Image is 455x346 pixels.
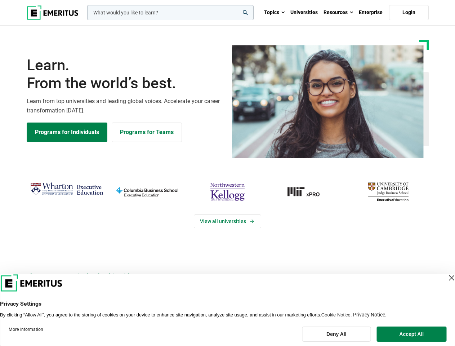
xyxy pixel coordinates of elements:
img: Wharton Executive Education [30,180,103,198]
img: cambridge-judge-business-school [352,180,425,204]
h1: Learn. [27,56,223,93]
p: Learn from top universities and leading global voices. Accelerate your career transformation [DATE]. [27,97,223,115]
img: MIT xPRO [271,180,344,204]
a: View Universities [194,214,261,228]
span: From the world’s best. [27,74,223,92]
img: columbia-business-school [111,180,184,204]
a: Explore Programs [27,123,107,142]
a: MIT-xPRO [271,180,344,204]
img: Learn from the world's best [232,45,424,158]
input: woocommerce-product-search-field-0 [87,5,254,20]
a: Explore for Business [112,123,182,142]
a: Login [389,5,429,20]
p: Elevate your C-suite leadership with [27,272,429,281]
img: northwestern-kellogg [191,180,264,204]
